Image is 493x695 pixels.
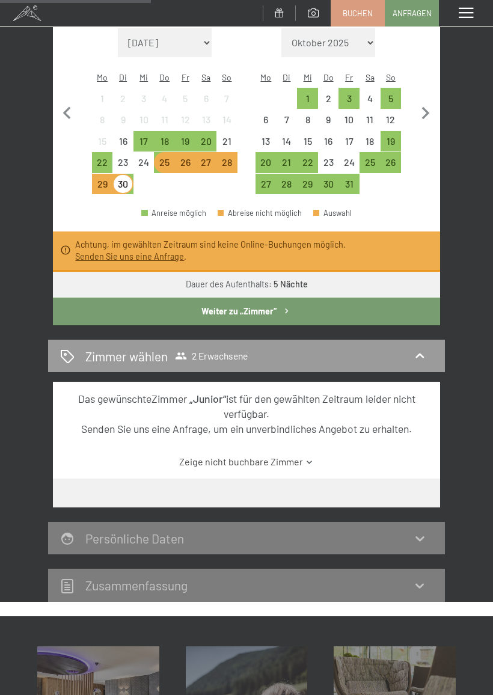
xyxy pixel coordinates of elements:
div: Anreise möglich [277,174,298,195]
div: 9 [114,115,132,133]
div: Sun Sep 14 2025 [216,109,237,130]
abbr: Dienstag [283,72,290,82]
div: 17 [340,136,358,155]
div: 20 [197,136,216,155]
div: Anreise nicht möglich [112,131,133,152]
div: Fri Oct 31 2025 [338,174,360,195]
div: 22 [298,158,317,176]
div: Thu Sep 18 2025 [154,131,175,152]
div: Anreise nicht möglich [381,109,402,130]
div: Anreise möglich [338,88,360,109]
div: Anreise nicht möglich [360,131,381,152]
div: Thu Oct 02 2025 [318,88,339,109]
div: Anreise nicht möglich [216,109,237,130]
div: Wed Oct 15 2025 [297,131,318,152]
div: Anreise möglich [297,152,318,173]
abbr: Montag [97,72,108,82]
div: 3 [135,94,153,112]
div: 8 [93,115,112,133]
div: 28 [278,179,296,198]
div: 11 [155,115,174,133]
abbr: Samstag [366,72,375,82]
div: 29 [93,179,112,198]
div: Anreise möglich [256,152,277,173]
div: 11 [361,115,379,133]
strong: „Junior“ [189,392,226,405]
div: 23 [114,158,132,176]
div: Anreise möglich [381,152,402,173]
div: 29 [298,179,317,198]
div: Tue Oct 28 2025 [277,174,298,195]
div: Anreise möglich [175,152,196,173]
div: Tue Oct 21 2025 [277,152,298,173]
div: Anreise nicht möglich [318,109,339,130]
div: 18 [361,136,379,155]
div: Mon Sep 29 2025 [92,174,113,195]
div: 17 [135,136,153,155]
button: Weiter zu „Zimmer“ [53,298,440,325]
div: 1 [298,94,317,112]
div: Fri Sep 12 2025 [175,109,196,130]
div: Anreise nicht möglich [338,152,360,173]
div: Anreise nicht möglich [338,131,360,152]
div: Sat Oct 04 2025 [360,88,381,109]
div: Anreise nicht möglich [133,152,155,173]
div: Sat Oct 25 2025 [360,152,381,173]
div: Sun Sep 21 2025 [216,131,237,152]
div: Anreise nicht möglich [318,131,339,152]
div: 30 [114,179,132,198]
div: Wed Oct 08 2025 [297,109,318,130]
div: 5 [382,94,400,112]
div: Sun Sep 28 2025 [216,152,237,173]
div: Sat Sep 20 2025 [196,131,217,152]
div: 10 [135,115,153,133]
div: Dauer des Aufenthalts: [186,278,308,290]
div: Anreise möglich [360,152,381,173]
div: Anreise nicht möglich [277,131,298,152]
div: Anreise möglich [297,174,318,195]
div: Sun Sep 07 2025 [216,88,237,109]
a: Senden Sie uns eine Anfrage [75,251,184,262]
div: 19 [176,136,195,155]
div: Mon Oct 27 2025 [256,174,277,195]
div: Fri Oct 10 2025 [338,109,360,130]
div: 6 [197,94,216,112]
div: Anreise möglich [175,131,196,152]
div: Anreise nicht möglich [154,88,175,109]
div: 25 [155,158,174,176]
div: Abreise nicht möglich [218,209,302,217]
div: Tue Oct 14 2025 [277,131,298,152]
div: Anreise nicht möglich [318,152,339,173]
div: Anreise nicht möglich [297,131,318,152]
div: 25 [361,158,379,176]
div: 5 [176,94,195,112]
div: Fri Oct 24 2025 [338,152,360,173]
div: Anreise nicht möglich [196,109,217,130]
div: Anreise möglich [381,131,402,152]
div: 2 [319,94,338,112]
div: Sat Sep 13 2025 [196,109,217,130]
div: Anreise nicht möglich [277,109,298,130]
div: 22 [93,158,112,176]
div: Anreise nicht möglich [216,131,237,152]
div: Anreise nicht möglich [112,88,133,109]
div: Fri Sep 19 2025 [175,131,196,152]
div: Anreise nicht möglich [92,131,113,152]
div: Anreise nicht möglich [256,131,277,152]
div: Thu Sep 25 2025 [154,152,175,173]
div: 6 [257,115,275,133]
div: Anreise nicht möglich [175,88,196,109]
div: Sun Oct 26 2025 [381,152,402,173]
div: Anreise nicht möglich [112,152,133,173]
div: 2 [114,94,132,112]
div: 30 [319,179,338,198]
div: Anreise möglich [112,174,133,195]
h2: Zusammen­fassung [85,578,188,593]
div: Anreise möglich [277,152,298,173]
div: Mon Sep 08 2025 [92,109,113,130]
abbr: Donnerstag [323,72,334,82]
div: 16 [114,136,132,155]
div: Anreise möglich [196,131,217,152]
div: Anreise möglich [154,152,175,173]
div: Thu Oct 30 2025 [318,174,339,195]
